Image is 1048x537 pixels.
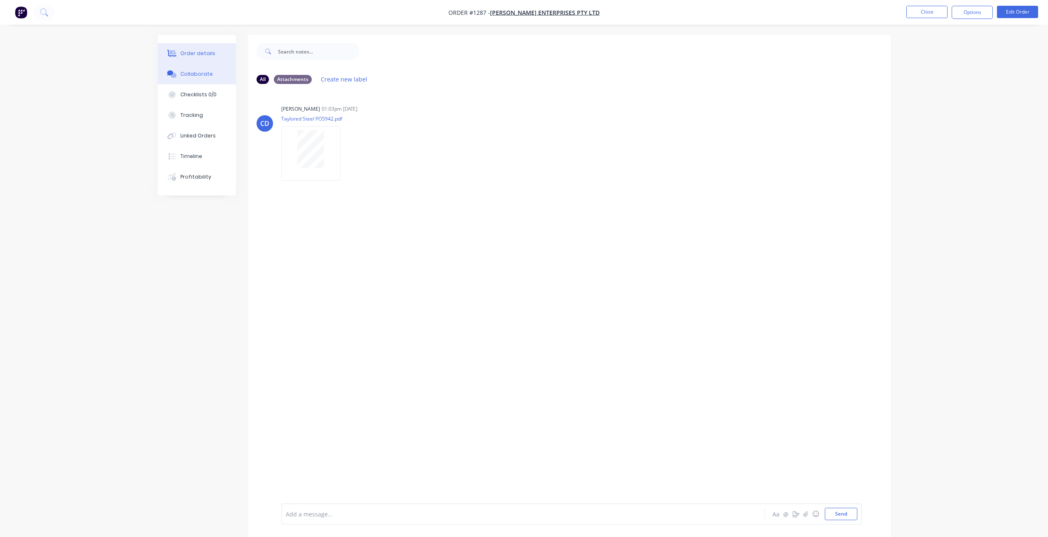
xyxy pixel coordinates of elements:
button: Edit Order [997,6,1038,18]
div: [PERSON_NAME] [281,105,320,113]
div: Order details [180,50,215,57]
button: Checklists 0/0 [158,84,236,105]
button: Linked Orders [158,126,236,146]
button: Close [906,6,948,18]
button: Order details [158,43,236,64]
span: Order #1287 - [448,9,490,16]
button: Profitability [158,167,236,187]
p: Taylored Steel PO5942.pdf [281,115,349,122]
button: Aa [771,509,781,519]
div: Linked Orders [180,132,216,139]
button: Tracking [158,105,236,126]
button: Options [952,6,993,19]
button: Create new label [317,74,372,85]
div: Tracking [180,112,203,119]
div: Attachments [274,75,312,84]
a: [PERSON_NAME] Enterprises PTY LTD [490,9,600,16]
div: Timeline [180,153,202,160]
img: Factory [15,6,27,19]
div: Profitability [180,173,211,181]
div: Collaborate [180,70,213,78]
button: Collaborate [158,64,236,84]
div: All [257,75,269,84]
div: CD [260,119,269,128]
button: ☺ [811,509,821,519]
button: Send [825,508,857,520]
button: Timeline [158,146,236,167]
button: @ [781,509,791,519]
div: Checklists 0/0 [180,91,217,98]
div: 01:03pm [DATE] [322,105,357,113]
input: Search notes... [278,43,359,60]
